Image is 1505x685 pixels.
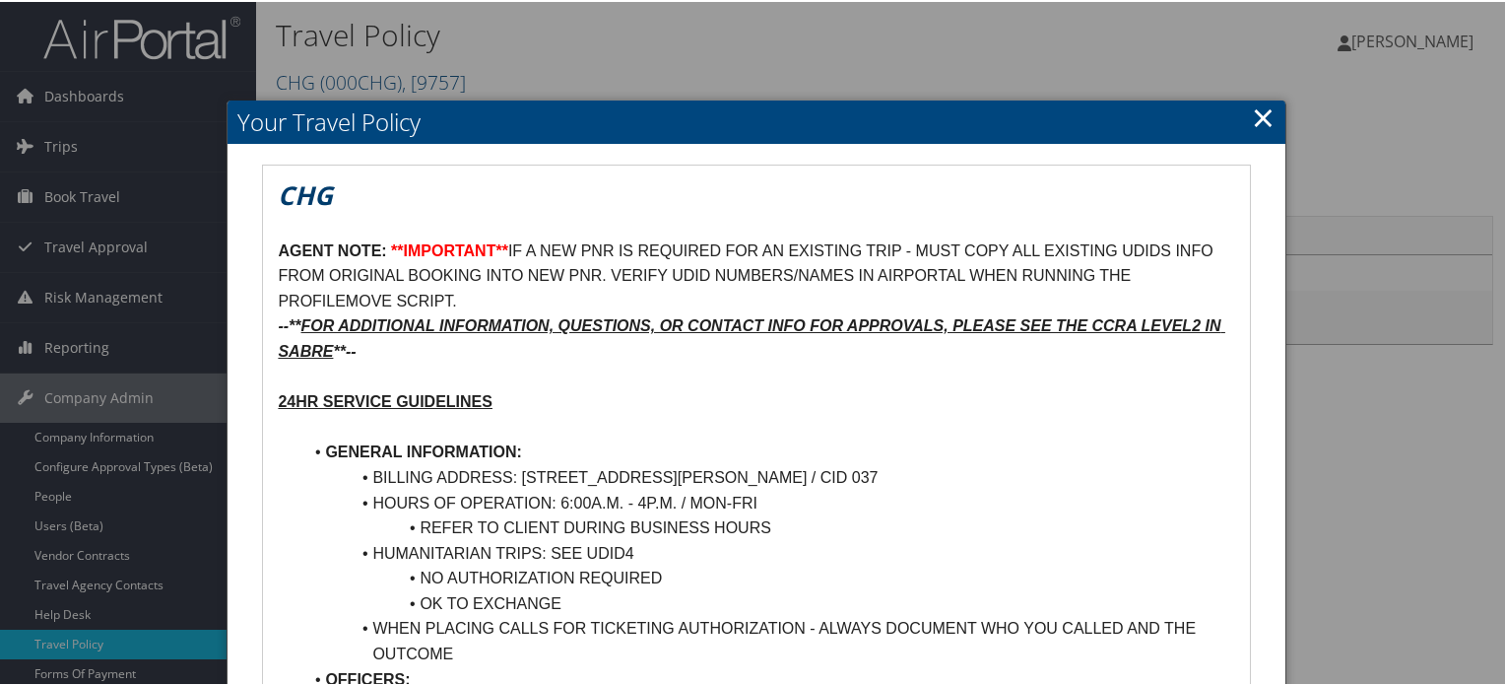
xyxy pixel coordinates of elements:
h2: Your Travel Policy [228,99,1284,142]
li: WHEN PLACING CALLS FOR TICKETING AUTHORIZATION - ALWAYS DOCUMENT WHO YOU CALLED AND THE OUTCOME [301,614,1234,664]
strong: GENERAL INFORMATION: [325,442,521,458]
li: OK TO EXCHANGE [301,589,1234,615]
strong: AGENT NOTE: [278,240,386,257]
li: NO AUTHORIZATION REQUIRED [301,564,1234,589]
p: IF A NEW PNR IS REQUIRED FOR AN EXISTING TRIP - MUST COPY ALL EXISTING UDIDS INFO FROM ORIGINAL B... [278,237,1234,312]
li: BILLING ADDRESS: [STREET_ADDRESS][PERSON_NAME] / CID 037 [301,463,1234,489]
em: CHG [278,175,333,211]
a: Close [1252,96,1275,135]
u: FOR ADDITIONAL INFORMATION, QUESTIONS, OR CONTACT INFO FOR APPROVALS, PLEASE SEE THE CCRA LEVEL2 ... [278,315,1225,358]
li: HUMANITARIAN TRIPS: SEE UDID4 [301,539,1234,565]
li: HOURS OF OPERATION: 6:00A.M. - 4P.M. / MON-FRI [301,489,1234,514]
u: 24HR SERVICE GUIDELINES [278,391,492,408]
li: REFER TO CLIENT DURING BUSINESS HOURS [301,514,1234,539]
